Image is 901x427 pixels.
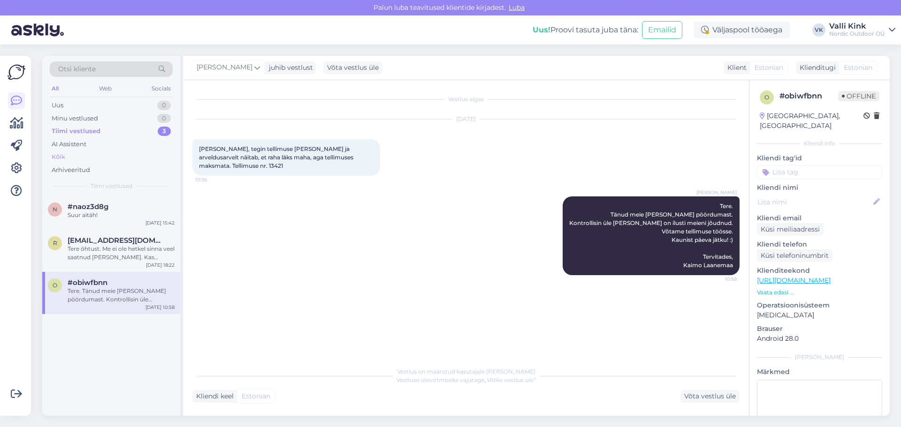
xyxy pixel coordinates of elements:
[53,206,57,213] span: n
[145,219,175,226] div: [DATE] 15:42
[157,101,171,110] div: 0
[757,240,882,249] p: Kliendi telefon
[757,288,882,297] p: Vaata edasi ...
[533,24,638,36] div: Proovi tasuta juba täna:
[199,145,355,169] span: [PERSON_NAME], tegin tellimuse [PERSON_NAME] ja arveldusarvelt näitab, et raha läks maha, aga tel...
[158,127,171,136] div: 3
[68,245,175,262] div: Tere õhtust. Me ei ole hetkel sinna veel saatnud [PERSON_NAME]. Kas tegemist on üksiku tootega võ...
[757,139,882,148] div: Kliendi info
[680,390,740,403] div: Võta vestlus üle
[68,211,175,219] div: Suur aitäh!
[702,276,737,283] span: 10:58
[197,62,252,73] span: [PERSON_NAME]
[52,152,65,162] div: Kõik
[52,114,98,123] div: Minu vestlused
[696,189,737,196] span: [PERSON_NAME]
[91,182,132,190] span: Tiimi vestlused
[755,63,783,73] span: Estonian
[68,202,108,211] span: #naoz3d8g
[484,376,536,383] i: „Võtke vestlus üle”
[195,176,230,183] span: 10:36
[829,30,885,37] div: Nordic Outdoor OÜ
[764,94,769,101] span: o
[52,140,86,149] div: AI Assistent
[757,153,882,163] p: Kliendi tag'id
[642,21,682,39] button: Emailid
[757,213,882,223] p: Kliendi email
[397,376,536,383] span: Vestluse ülevõtmiseks vajutage
[812,23,825,37] div: VK
[757,310,882,320] p: [MEDICAL_DATA]
[760,111,863,131] div: [GEOGRAPHIC_DATA], [GEOGRAPHIC_DATA]
[844,63,872,73] span: Estonian
[97,82,114,95] div: Web
[694,22,790,38] div: Väljaspool tööaega
[757,324,882,334] p: Brauser
[757,353,882,361] div: [PERSON_NAME]
[533,25,550,34] b: Uus!
[757,165,882,179] input: Lisa tag
[838,91,879,101] span: Offline
[68,287,175,304] div: Tere. Tänud meie [PERSON_NAME] pöördumast. Kontrollisin üle [PERSON_NAME] on ilusti meieni jõudnu...
[52,165,90,175] div: Arhiveeritud
[757,367,882,377] p: Märkmed
[68,236,165,245] span: R_normatova@inbox.ru
[779,90,838,102] div: # obiwfbnn
[796,63,836,73] div: Klienditugi
[757,223,824,236] div: Küsi meiliaadressi
[242,391,270,401] span: Estonian
[192,95,740,104] div: Vestlus algas
[150,82,173,95] div: Socials
[757,249,832,262] div: Küsi telefoninumbrit
[146,262,175,269] div: [DATE] 18:22
[8,63,25,81] img: Askly Logo
[397,368,535,375] span: Vestlus on määratud kasutajale [PERSON_NAME]
[157,114,171,123] div: 0
[323,61,382,74] div: Võta vestlus üle
[145,304,175,311] div: [DATE] 10:58
[52,101,63,110] div: Uus
[58,64,96,74] span: Otsi kliente
[724,63,747,73] div: Klient
[757,266,882,276] p: Klienditeekond
[829,22,885,30] div: Valli Kink
[757,334,882,344] p: Android 28.0
[757,300,882,310] p: Operatsioonisüsteem
[265,63,313,73] div: juhib vestlust
[53,240,57,247] span: R
[757,183,882,193] p: Kliendi nimi
[757,197,871,207] input: Lisa nimi
[192,391,234,401] div: Kliendi keel
[52,127,100,136] div: Tiimi vestlused
[192,115,740,123] div: [DATE]
[68,278,107,287] span: #obiwfbnn
[53,282,57,289] span: o
[506,3,527,12] span: Luba
[829,22,895,37] a: Valli KinkNordic Outdoor OÜ
[50,82,61,95] div: All
[757,276,831,285] a: [URL][DOMAIN_NAME]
